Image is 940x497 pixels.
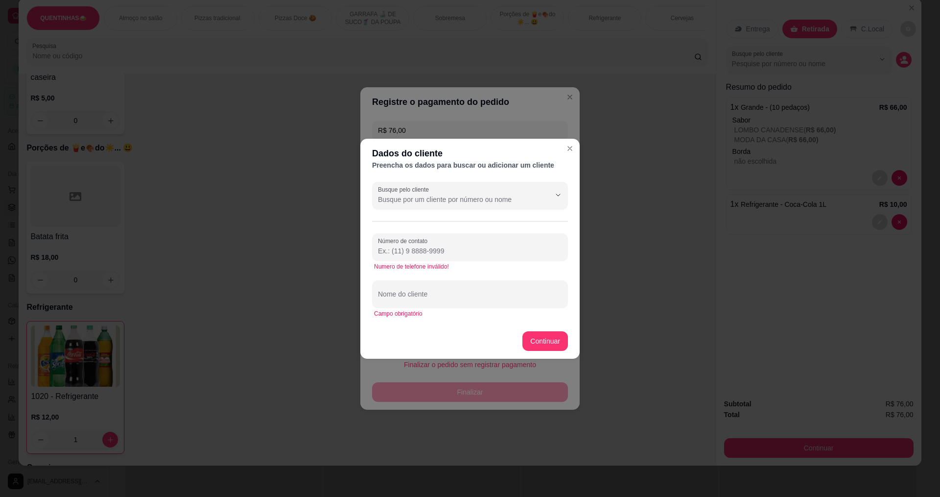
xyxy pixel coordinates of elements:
[378,237,431,245] label: Número de contato
[550,187,566,203] button: Show suggestions
[372,147,568,160] div: Dados do cliente
[522,331,568,351] button: Continuar
[378,185,432,194] label: Busque pelo cliente
[372,160,568,170] div: Preencha os dados para buscar ou adicionar um cliente
[562,141,578,156] button: Close
[378,246,562,256] input: Número de contato
[374,263,566,271] div: Numero de telefone inválido!
[374,310,566,318] div: Campo obrigatório
[378,195,535,204] input: Busque pelo cliente
[378,293,562,303] input: Nome do cliente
